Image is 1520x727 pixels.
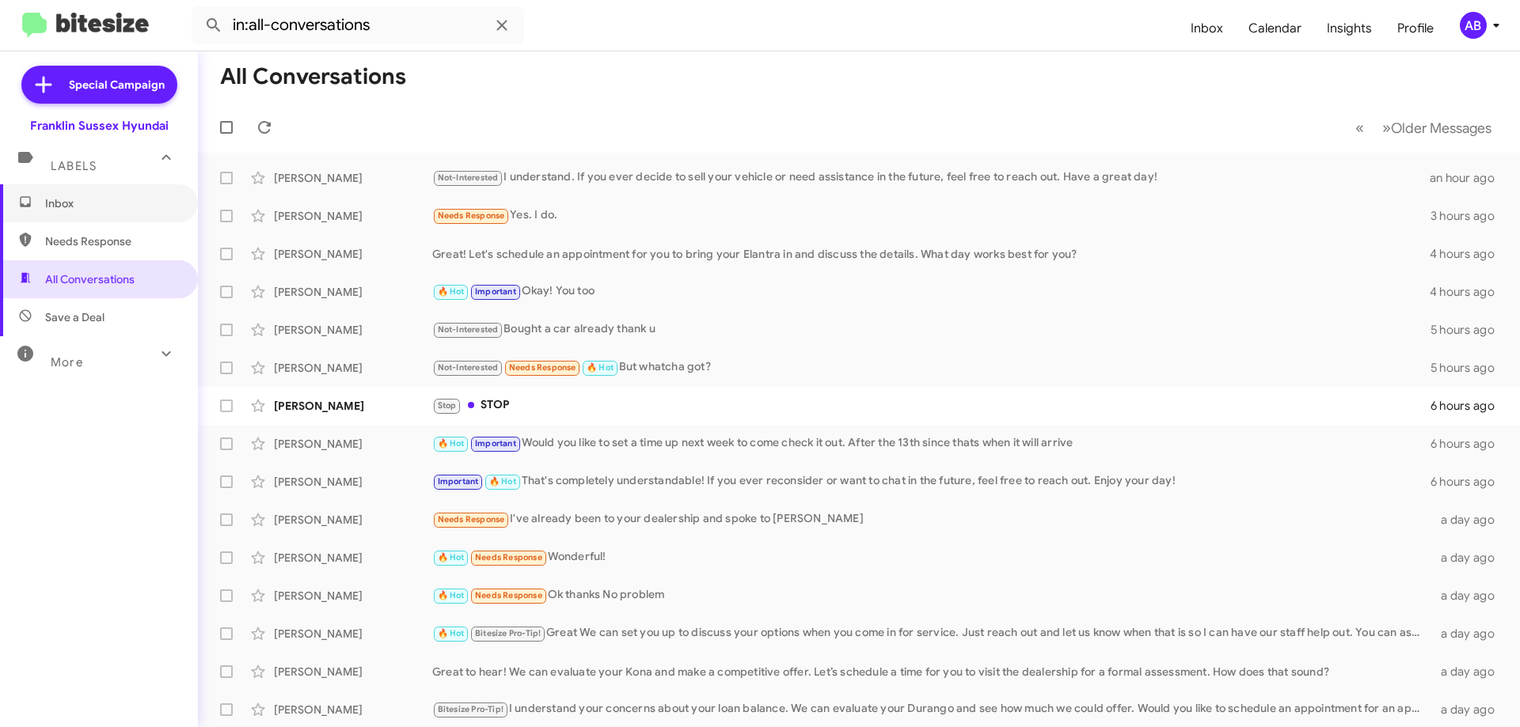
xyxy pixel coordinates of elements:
div: Bought a car already thank u [432,320,1431,339]
span: More [51,355,83,369]
span: Labels [51,159,97,173]
div: I understand your concerns about your loan balance. We can evaluate your Durango and see how much... [432,700,1431,718]
div: Okay! You too [432,282,1430,301]
div: Yes. I do. [432,206,1431,225]
div: Great to hear! We can evaluate your Kona and make a competitive offer. Let’s schedule a time for ... [432,664,1431,680]
div: [PERSON_NAME] [274,170,432,186]
div: [PERSON_NAME] [274,246,432,262]
span: « [1355,118,1364,138]
span: 🔥 Hot [489,476,516,487]
a: Inbox [1178,6,1236,51]
span: Needs Response [509,362,576,373]
div: 3 hours ago [1431,208,1507,224]
div: AB [1460,12,1487,39]
span: 🔥 Hot [438,628,465,638]
div: Wonderful! [432,548,1431,566]
div: [PERSON_NAME] [274,550,432,566]
div: [PERSON_NAME] [274,208,432,224]
div: 6 hours ago [1431,436,1507,452]
div: [PERSON_NAME] [274,664,432,680]
span: 🔥 Hot [438,438,465,449]
div: Great! Let's schedule an appointment for you to bring your Elantra in and discuss the details. Wh... [432,246,1430,262]
div: [PERSON_NAME] [274,474,432,490]
div: [PERSON_NAME] [274,436,432,452]
div: That's completely understandable! If you ever reconsider or want to chat in the future, feel free... [432,472,1431,490]
div: 4 hours ago [1430,284,1507,300]
span: Older Messages [1391,119,1491,137]
div: a day ago [1431,550,1507,566]
span: Save a Deal [45,309,104,325]
div: But whatcha got? [432,358,1431,377]
div: a day ago [1431,588,1507,604]
span: Stop [438,400,457,411]
div: Great We can set you up to discuss your options when you come in for service. Just reach out and ... [432,624,1431,642]
div: Would you like to set a time up next week to come check it out. After the 13th since thats when i... [432,434,1431,452]
div: 5 hours ago [1431,360,1507,376]
span: Inbox [45,195,180,211]
div: [PERSON_NAME] [274,512,432,528]
span: 🔥 Hot [438,590,465,600]
a: Insights [1314,6,1385,51]
button: AB [1446,12,1503,39]
span: 🔥 Hot [438,552,465,562]
div: [PERSON_NAME] [274,702,432,718]
span: 🔥 Hot [438,286,465,297]
button: Previous [1346,112,1374,144]
span: Special Campaign [69,77,165,93]
a: Profile [1385,6,1446,51]
h1: All Conversations [220,64,406,89]
span: 🔥 Hot [587,362,614,373]
span: Bitesize Pro-Tip! [475,628,541,638]
span: Important [438,476,479,487]
div: an hour ago [1430,170,1507,186]
div: a day ago [1431,512,1507,528]
span: » [1382,118,1391,138]
button: Next [1373,112,1501,144]
div: [PERSON_NAME] [274,626,432,642]
span: Needs Response [475,552,542,562]
span: All Conversations [45,271,135,287]
div: 4 hours ago [1430,246,1507,262]
div: [PERSON_NAME] [274,398,432,414]
div: [PERSON_NAME] [274,588,432,604]
span: Needs Response [45,233,180,249]
span: Needs Response [438,210,505,221]
div: [PERSON_NAME] [274,284,432,300]
div: 5 hours ago [1431,322,1507,338]
span: Important [475,438,516,449]
span: Not-Interested [438,324,499,335]
span: Not-Interested [438,172,499,183]
div: I've already been to your dealership and spoke to [PERSON_NAME] [432,510,1431,528]
input: Search [192,6,524,44]
span: Important [475,286,516,297]
div: I understand. If you ever decide to sell your vehicle or need assistance in the future, feel free... [432,168,1430,187]
div: a day ago [1431,702,1507,718]
div: 6 hours ago [1431,474,1507,490]
a: Calendar [1236,6,1314,51]
div: Ok thanks No problem [432,586,1431,604]
div: STOP [432,396,1431,415]
a: Special Campaign [21,66,177,104]
div: a day ago [1431,626,1507,642]
div: a day ago [1431,664,1507,680]
div: Franklin Sussex Hyundai [30,118,169,134]
nav: Page navigation example [1347,112,1501,144]
span: Not-Interested [438,362,499,373]
div: [PERSON_NAME] [274,360,432,376]
span: Needs Response [475,590,542,600]
div: 6 hours ago [1431,398,1507,414]
div: [PERSON_NAME] [274,322,432,338]
span: Bitesize Pro-Tip! [438,704,503,714]
span: Needs Response [438,514,505,524]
